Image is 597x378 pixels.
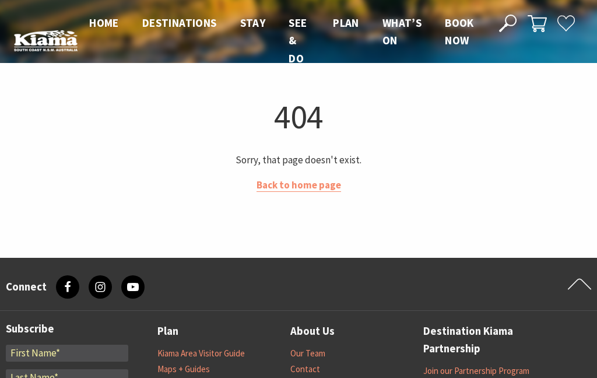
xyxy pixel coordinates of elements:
nav: Main Menu [78,14,486,67]
h3: Subscribe [6,323,128,336]
a: Contact [290,363,320,375]
a: Our Team [290,348,325,359]
img: Kiama Logo [14,30,78,52]
a: Maps + Guides [157,363,210,375]
span: See & Do [289,16,307,65]
span: Stay [240,16,266,30]
a: Back to home page [257,178,341,192]
h3: Connect [6,281,47,294]
a: Kiama Area Visitor Guide [157,348,245,359]
a: Join our Partnership Program [423,365,529,377]
a: Plan [157,323,178,341]
a: About Us [290,323,335,341]
span: Destinations [142,16,217,30]
p: Sorry, that page doesn't exist. [5,152,592,168]
span: Book now [445,16,474,47]
h1: 404 [5,95,592,138]
a: Destination Kiama Partnership [423,323,556,358]
input: First Name* [6,345,128,362]
span: Home [89,16,119,30]
span: Plan [333,16,359,30]
span: What’s On [382,16,422,47]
